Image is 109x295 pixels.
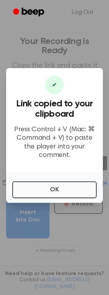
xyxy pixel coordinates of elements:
[12,181,97,198] button: OK
[8,5,51,20] a: Beep
[12,125,97,160] p: Press Control + V (Mac: ⌘ Command + V) to paste the player into your comment.
[64,3,101,21] a: Log Out
[12,99,97,119] h3: Link copied to your clipboard
[45,76,64,94] div: ✔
